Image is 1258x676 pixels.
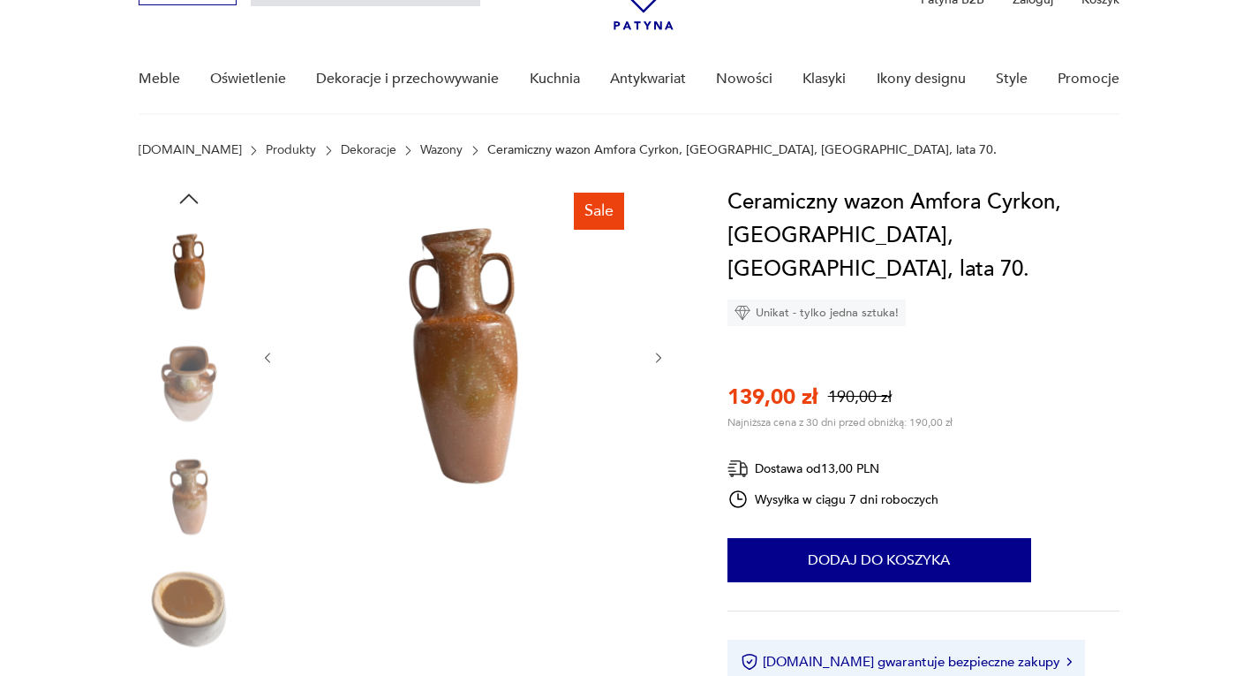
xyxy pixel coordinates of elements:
img: Ikona strzałki w prawo [1066,657,1072,666]
h1: Ceramiczny wazon Amfora Cyrkon, [GEOGRAPHIC_DATA], [GEOGRAPHIC_DATA], lata 70. [727,186,1120,286]
img: Zdjęcie produktu Ceramiczny wazon Amfora Cyrkon, Bolesławiec, Polska, lata 70. [139,334,239,435]
a: Wazony [420,143,463,157]
p: Ceramiczny wazon Amfora Cyrkon, [GEOGRAPHIC_DATA], [GEOGRAPHIC_DATA], lata 70. [487,143,997,157]
p: 190,00 zł [828,386,892,408]
a: Promocje [1058,45,1119,113]
img: Zdjęcie produktu Ceramiczny wazon Amfora Cyrkon, Bolesławiec, Polska, lata 70. [139,446,239,547]
div: Sale [574,193,624,230]
a: Dekoracje [341,143,396,157]
button: [DOMAIN_NAME] gwarantuje bezpieczne zakupy [741,653,1072,671]
a: Klasyki [802,45,846,113]
button: Dodaj do koszyka [727,538,1031,582]
img: Zdjęcie produktu Ceramiczny wazon Amfora Cyrkon, Bolesławiec, Polska, lata 70. [139,221,239,322]
a: [DOMAIN_NAME] [139,143,242,157]
div: Dostawa od 13,00 PLN [727,458,939,480]
img: Ikona diamentu [734,305,750,321]
p: Najniższa cena z 30 dni przed obniżką: 190,00 zł [727,415,953,429]
div: Unikat - tylko jedna sztuka! [727,300,906,326]
a: Kuchnia [530,45,580,113]
img: Ikona dostawy [727,458,749,480]
img: Zdjęcie produktu Ceramiczny wazon Amfora Cyrkon, Bolesławiec, Polska, lata 70. [293,186,634,527]
a: Meble [139,45,180,113]
a: Nowości [716,45,772,113]
img: Zdjęcie produktu Ceramiczny wazon Amfora Cyrkon, Bolesławiec, Polska, lata 70. [139,559,239,660]
a: Produkty [266,143,316,157]
a: Ikony designu [877,45,966,113]
p: 139,00 zł [727,383,817,412]
div: Wysyłka w ciągu 7 dni roboczych [727,489,939,510]
a: Oświetlenie [210,45,286,113]
a: Dekoracje i przechowywanie [316,45,499,113]
a: Antykwariat [610,45,686,113]
img: Ikona certyfikatu [741,653,758,671]
a: Style [996,45,1028,113]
